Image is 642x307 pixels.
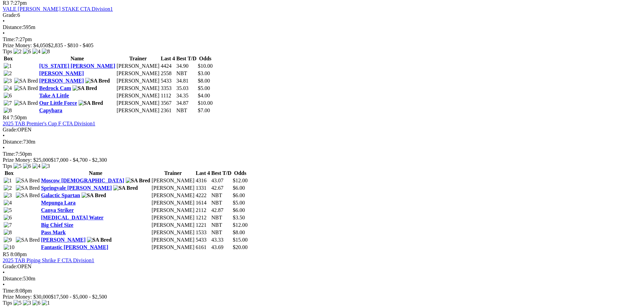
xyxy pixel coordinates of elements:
span: $5.00 [198,85,210,91]
td: 34.35 [176,92,197,99]
span: $4.00 [198,93,210,98]
span: R4 [3,115,9,120]
td: 42.67 [211,185,232,191]
img: 2 [4,185,12,191]
img: 5 [13,163,22,169]
span: R5 [3,251,9,257]
a: [US_STATE] [PERSON_NAME] [39,63,115,69]
span: Tips [3,163,12,169]
td: 2361 [160,107,175,114]
img: 1 [4,178,12,184]
td: [PERSON_NAME] [151,185,195,191]
td: 1331 [195,185,210,191]
a: Springvale [PERSON_NAME] [41,185,112,191]
td: 43.69 [211,244,232,251]
td: [PERSON_NAME] [151,214,195,221]
img: 7 [4,100,12,106]
span: $6.00 [233,185,245,191]
td: 2112 [195,207,210,214]
th: Trainer [151,170,195,177]
span: Tips [3,300,12,306]
img: 4 [4,200,12,206]
img: 3 [4,192,12,198]
span: Grade: [3,264,18,269]
td: 4316 [195,177,210,184]
span: Grade: [3,12,18,18]
span: $10.00 [198,63,213,69]
span: $8.00 [198,78,210,84]
td: [PERSON_NAME] [151,222,195,228]
a: Galactic Spartan [41,192,80,198]
span: Box [4,56,13,61]
a: [PERSON_NAME] [39,70,84,76]
td: 1221 [195,222,210,228]
img: 9 [4,237,12,243]
img: SA Bred [14,85,38,91]
div: Prize Money: $25,000 [3,157,639,163]
span: Tips [3,49,12,54]
td: [PERSON_NAME] [116,70,160,77]
img: 3 [4,78,12,84]
img: SA Bred [16,237,40,243]
img: SA Bred [82,192,106,198]
span: Time: [3,36,16,42]
span: Grade: [3,127,18,132]
div: 530m [3,276,639,282]
td: [PERSON_NAME] [116,85,160,92]
td: 4424 [160,63,175,69]
img: 3 [42,163,50,169]
td: [PERSON_NAME] [151,244,195,251]
div: 8:08pm [3,288,639,294]
span: $7.00 [198,108,210,113]
img: 1 [4,63,12,69]
span: Time: [3,151,16,157]
span: $12.00 [233,222,248,228]
span: Distance: [3,24,23,30]
img: SA Bred [87,237,112,243]
a: [PERSON_NAME] [39,78,84,84]
img: SA Bred [79,100,103,106]
img: 7 [4,222,12,228]
td: 1614 [195,199,210,206]
td: NBT [176,107,197,114]
span: • [3,270,5,275]
div: 7:27pm [3,36,639,42]
span: $12.00 [233,178,248,183]
a: Big Chief Size [41,222,73,228]
img: SA Bred [126,178,150,184]
td: 34.87 [176,100,197,106]
td: 1212 [195,214,210,221]
img: 4 [4,85,12,91]
span: $3.50 [233,215,245,220]
span: • [3,18,5,24]
span: $10.00 [198,100,213,106]
span: $15.00 [233,237,248,243]
span: • [3,133,5,139]
td: 34.90 [176,63,197,69]
td: NBT [211,214,232,221]
th: Last 4 [195,170,210,177]
td: NBT [176,70,197,77]
td: 34.81 [176,78,197,84]
div: Prize Money: $4,050 [3,42,639,49]
th: Odds [233,170,248,177]
a: VALE [PERSON_NAME] STAKE CTA Division1 [3,6,113,12]
span: • [3,282,5,287]
a: Fantastic [PERSON_NAME] [41,244,109,250]
img: SA Bred [16,185,40,191]
span: Time: [3,288,16,294]
th: Last 4 [160,55,175,62]
td: [PERSON_NAME] [151,229,195,236]
td: [PERSON_NAME] [151,207,195,214]
img: SA Bred [72,85,97,91]
div: OPEN [3,264,639,270]
td: NBT [211,199,232,206]
img: SA Bred [85,78,110,84]
td: [PERSON_NAME] [116,107,160,114]
th: Trainer [116,55,160,62]
th: Best T/D [211,170,232,177]
img: 8 [4,108,12,114]
span: $2,835 - $810 - $405 [48,42,94,48]
a: Mepunga Lara [41,200,76,206]
a: [MEDICAL_DATA] Water [41,215,103,220]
